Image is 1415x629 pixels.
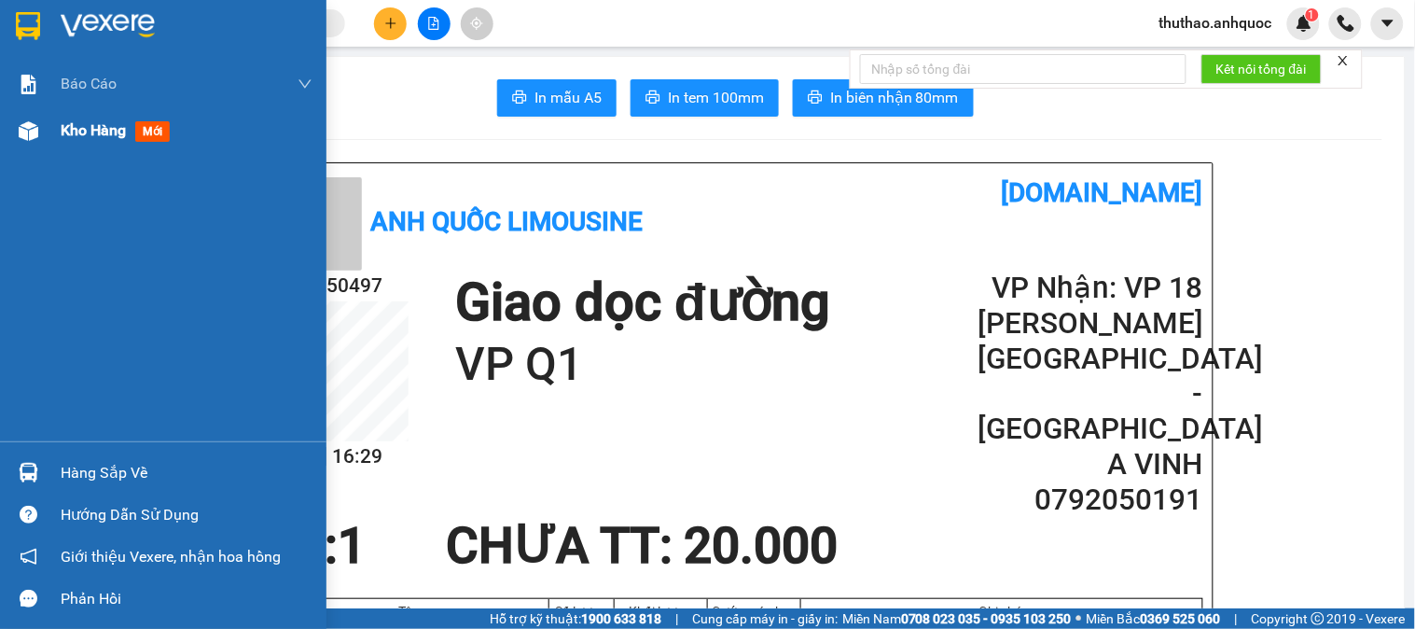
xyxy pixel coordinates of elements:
[1141,611,1221,626] strong: 0369 525 060
[901,611,1072,626] strong: 0708 023 035 - 0935 103 250
[61,459,312,487] div: Hàng sắp về
[427,17,440,30] span: file-add
[19,121,38,141] img: warehouse-icon
[269,441,409,472] h2: [DATE] 16:29
[384,17,397,30] span: plus
[1296,15,1312,32] img: icon-new-feature
[1087,608,1221,629] span: Miền Bắc
[581,611,661,626] strong: 1900 633 818
[135,121,170,142] span: mới
[274,604,544,619] div: Tên
[418,7,451,40] button: file-add
[374,7,407,40] button: plus
[1306,8,1319,21] sup: 1
[435,518,850,574] div: CHƯA TT : 20.000
[1337,54,1350,67] span: close
[1235,608,1238,629] span: |
[793,79,974,117] button: printerIn biên nhận 80mm
[20,590,37,608] span: message
[1216,59,1307,79] span: Kết nối tổng đài
[631,79,779,117] button: printerIn tem 100mm
[1002,177,1203,208] b: [DOMAIN_NAME]
[497,79,617,117] button: printerIn mẫu A5
[692,608,838,629] span: Cung cấp máy in - giấy in:
[1144,11,1287,35] span: thuthao.anhquoc
[61,585,312,613] div: Phản hồi
[554,604,609,619] div: Số lượng
[534,86,602,109] span: In mẫu A5
[1076,615,1082,622] span: ⚪️
[61,545,281,568] span: Giới thiệu Vexere, nhận hoa hồng
[668,86,764,109] span: In tem 100mm
[619,604,702,619] div: Khối lượng
[1201,54,1322,84] button: Kết nối tổng đài
[842,608,1072,629] span: Miền Nam
[461,7,493,40] button: aim
[978,447,1202,482] h2: A VINH
[713,604,796,619] div: Cước món hàng
[455,335,830,395] h1: VP Q1
[1311,612,1325,625] span: copyright
[61,501,312,529] div: Hướng dẫn sử dụng
[1338,15,1354,32] img: phone-icon
[470,17,483,30] span: aim
[20,506,37,524] span: question-circle
[269,271,409,301] h2: VT10250497
[1309,8,1315,21] span: 1
[1380,15,1396,32] span: caret-down
[19,75,38,94] img: solution-icon
[512,90,527,107] span: printer
[16,12,40,40] img: logo-vxr
[371,206,644,237] b: Anh Quốc Limousine
[1371,7,1404,40] button: caret-down
[978,482,1202,518] h2: 0792050191
[490,608,661,629] span: Hỗ trợ kỹ thuật:
[455,271,830,335] h1: Giao dọc đường
[19,463,38,482] img: warehouse-icon
[20,548,37,566] span: notification
[645,90,660,107] span: printer
[830,86,959,109] span: In biên nhận 80mm
[806,604,1198,619] div: Ghi chú
[298,77,312,91] span: down
[61,72,117,95] span: Báo cáo
[860,54,1186,84] input: Nhập số tổng đài
[61,121,126,139] span: Kho hàng
[808,90,823,107] span: printer
[675,608,678,629] span: |
[339,517,367,575] span: 1
[978,271,1202,447] h2: VP Nhận: VP 18 [PERSON_NAME][GEOGRAPHIC_DATA] - [GEOGRAPHIC_DATA]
